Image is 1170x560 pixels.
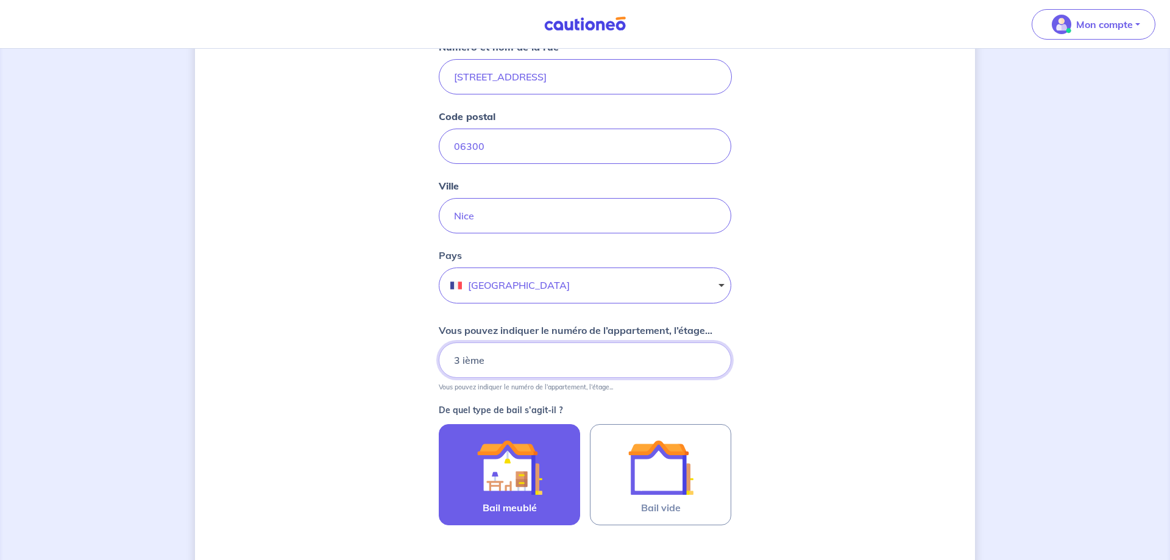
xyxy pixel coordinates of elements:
img: illu_furnished_lease.svg [477,434,542,500]
p: Mon compte [1076,17,1133,32]
p: Vous pouvez indiquer le numéro de l’appartement, l’étage... [439,323,712,338]
p: De quel type de bail s’agit-il ? [439,406,731,414]
p: Vous pouvez indiquer le numéro de l’appartement, l’étage... [439,383,613,391]
button: [GEOGRAPHIC_DATA] [439,268,731,303]
img: illu_empty_lease.svg [628,434,693,500]
img: illu_account_valid_menu.svg [1052,15,1071,34]
strong: Ville [439,180,459,192]
input: 54 rue nationale [439,59,732,94]
span: Bail meublé [483,500,537,515]
input: Appartement 2 [439,342,731,378]
button: illu_account_valid_menu.svgMon compte [1032,9,1155,40]
input: 59000 [439,129,731,164]
span: Bail vide [641,500,681,515]
strong: Code postal [439,110,495,122]
img: Cautioneo [539,16,631,32]
label: Pays [439,248,462,263]
input: Lille [439,198,731,233]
